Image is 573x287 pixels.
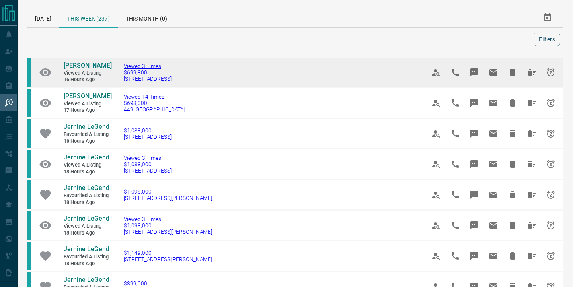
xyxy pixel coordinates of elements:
span: [STREET_ADDRESS][PERSON_NAME] [124,229,212,235]
span: [STREET_ADDRESS][PERSON_NAME] [124,195,212,201]
span: Hide All from Claudia Burgos [522,93,541,112]
a: $1,088,000[STREET_ADDRESS] [124,127,172,140]
span: Jernine LeGend [64,276,109,283]
span: 449 [GEOGRAPHIC_DATA] [124,106,185,112]
span: Favourited a Listing [64,131,111,138]
span: View Profile [427,185,446,204]
span: Hide [503,246,522,266]
span: Favourited a Listing [64,254,111,260]
a: Jernine LeGend [64,123,111,131]
span: Snooze [541,155,560,174]
span: Hide [503,185,522,204]
button: Filters [534,33,560,46]
span: Favourited a Listing [64,192,111,199]
span: 16 hours ago [64,76,111,83]
span: $1,149,000 [124,250,212,256]
span: Hide [503,216,522,235]
a: Viewed 3 Times$1,098,000[STREET_ADDRESS][PERSON_NAME] [124,216,212,235]
span: Message [465,246,484,266]
a: Jernine LeGend [64,184,111,192]
div: condos.ca [27,119,31,148]
a: $1,149,000[STREET_ADDRESS][PERSON_NAME] [124,250,212,262]
span: Viewed 3 Times [124,63,172,69]
span: View Profile [427,155,446,174]
div: condos.ca [27,180,31,209]
span: View Profile [427,93,446,112]
span: Hide All from Jernine LeGend [522,185,541,204]
span: Viewed a Listing [64,162,111,169]
span: Snooze [541,246,560,266]
span: Hide [503,93,522,112]
a: Jernine LeGend [64,153,111,162]
a: Jernine LeGend [64,276,111,284]
span: Viewed a Listing [64,101,111,107]
button: Select Date Range [538,8,557,27]
span: Call [446,63,465,82]
span: Viewed 14 Times [124,93,185,100]
span: $1,098,000 [124,222,212,229]
span: Email [484,155,503,174]
div: condos.ca [27,89,31,117]
span: $699,800 [124,69,172,76]
span: [STREET_ADDRESS] [124,134,172,140]
span: Hide [503,63,522,82]
div: [DATE] [27,8,59,27]
span: Snooze [541,93,560,112]
span: [STREET_ADDRESS] [124,167,172,174]
span: Viewed 3 Times [124,155,172,161]
span: Email [484,216,503,235]
span: $1,098,000 [124,188,212,195]
span: Message [465,185,484,204]
span: Hide All from Jernine LeGend [522,155,541,174]
span: $1,088,000 [124,161,172,167]
a: Jernine LeGend [64,245,111,254]
span: Hide [503,124,522,143]
span: Message [465,155,484,174]
span: Message [465,216,484,235]
a: $1,098,000[STREET_ADDRESS][PERSON_NAME] [124,188,212,201]
span: 18 hours ago [64,230,111,237]
span: Jernine LeGend [64,153,109,161]
div: condos.ca [27,58,31,87]
span: Jernine LeGend [64,123,109,130]
a: Viewed 3 Times$699,800[STREET_ADDRESS] [124,63,172,82]
span: [STREET_ADDRESS][PERSON_NAME] [124,256,212,262]
span: Call [446,185,465,204]
span: Message [465,124,484,143]
a: Jernine LeGend [64,215,111,223]
span: Jernine LeGend [64,184,109,192]
span: 18 hours ago [64,199,111,206]
a: [PERSON_NAME] [64,62,111,70]
span: Viewed a Listing [64,70,111,77]
div: This Week (237) [59,8,118,28]
span: 18 hours ago [64,138,111,145]
span: [PERSON_NAME] [64,92,112,100]
span: Call [446,246,465,266]
span: Hide All from Jernine LeGend [522,216,541,235]
span: 18 hours ago [64,260,111,267]
span: Email [484,93,503,112]
a: Viewed 3 Times$1,088,000[STREET_ADDRESS] [124,155,172,174]
span: Message [465,93,484,112]
a: [PERSON_NAME] [64,92,111,101]
span: Call [446,93,465,112]
span: Email [484,124,503,143]
a: Viewed 14 Times$698,000449 [GEOGRAPHIC_DATA] [124,93,185,112]
span: View Profile [427,216,446,235]
div: condos.ca [27,211,31,240]
span: $698,000 [124,100,185,106]
span: Snooze [541,63,560,82]
span: Jernine LeGend [64,245,109,253]
span: View Profile [427,124,446,143]
span: Email [484,63,503,82]
span: Hide All from Jernine LeGend [522,246,541,266]
span: Hide All from Gabriel Tran [522,63,541,82]
span: Call [446,155,465,174]
div: This Month (0) [118,8,175,27]
span: Hide All from Jernine LeGend [522,124,541,143]
span: View Profile [427,63,446,82]
span: 17 hours ago [64,107,111,114]
div: condos.ca [27,242,31,270]
span: View Profile [427,246,446,266]
span: Viewed a Listing [64,223,111,230]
